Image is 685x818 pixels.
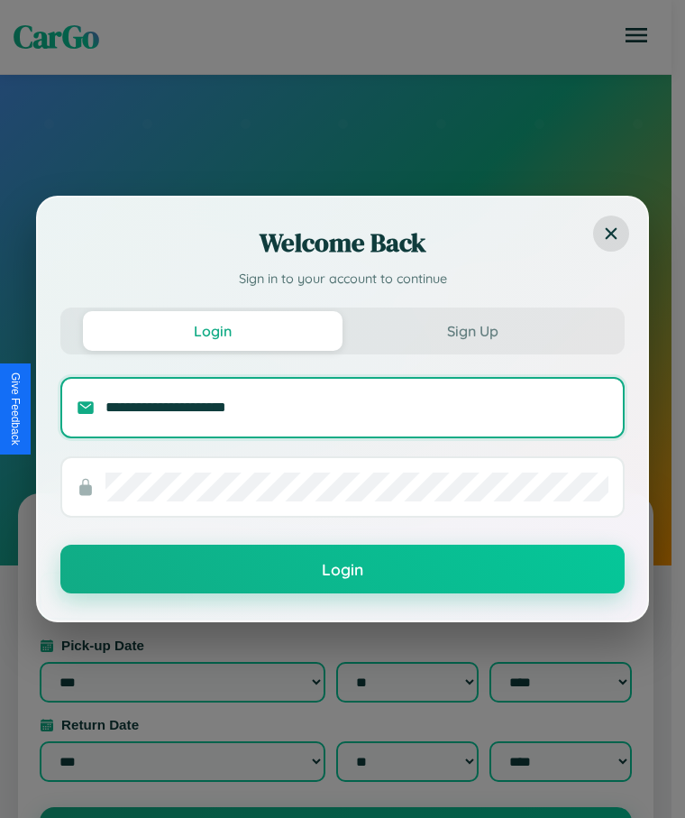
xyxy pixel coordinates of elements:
[9,372,22,446] div: Give Feedback
[60,270,625,290] p: Sign in to your account to continue
[83,311,342,351] button: Login
[60,225,625,261] h2: Welcome Back
[342,311,602,351] button: Sign Up
[60,545,625,593] button: Login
